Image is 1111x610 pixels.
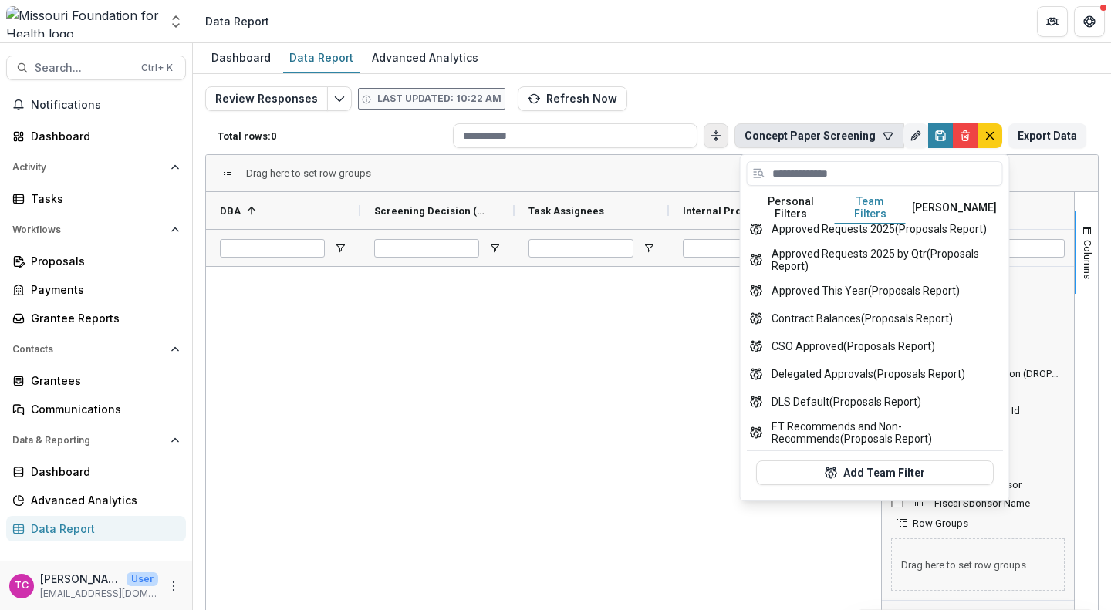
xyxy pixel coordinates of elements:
[15,581,29,591] div: Tori Cope
[31,310,174,326] div: Grantee Reports
[199,10,275,32] nav: breadcrumb
[6,6,159,37] img: Missouri Foundation for Health logo
[488,242,501,254] button: Open Filter Menu
[31,128,174,144] div: Dashboard
[12,162,164,173] span: Activity
[747,277,1003,305] button: Approved This Year (Proposals Report)
[528,239,633,258] input: Task Assignees Filter Input
[6,428,186,453] button: Open Data & Reporting
[12,224,164,235] span: Workflows
[953,123,978,148] button: Delete
[205,86,328,111] button: Review Responses
[40,587,158,601] p: [EMAIL_ADDRESS][DOMAIN_NAME]
[6,277,186,302] a: Payments
[756,460,994,485] button: Add Team Filter
[6,56,186,80] button: Search...
[978,123,1002,148] button: default
[6,396,186,422] a: Communications
[6,123,186,149] a: Dashboard
[31,492,174,508] div: Advanced Analytics
[283,43,360,73] a: Data Report
[747,450,1003,477] button: Executive Team Review (Proposals Report)
[246,167,371,179] div: Row Groups
[327,86,352,111] button: Edit selected report
[1082,240,1093,279] span: Columns
[6,305,186,331] a: Grantee Reports
[218,130,447,142] p: Total rows: 0
[1074,6,1105,37] button: Get Help
[12,435,164,446] span: Data & Reporting
[220,239,325,258] input: DBA Filter Input
[31,463,174,480] div: Dashboard
[747,416,1003,450] button: ET Recommends and Non-Recommends (Proposals Report)
[6,93,186,117] button: Notifications
[283,46,360,69] div: Data Report
[747,192,835,224] button: Personal Filters
[164,577,183,595] button: More
[906,192,1003,224] button: [PERSON_NAME]
[205,46,277,69] div: Dashboard
[518,86,627,111] button: Refresh Now
[747,388,1003,416] button: DLS Default (Proposals Report)
[734,123,904,148] button: Concept Paper Screening
[882,529,1074,600] div: Row Groups
[165,6,187,37] button: Open entity switcher
[374,239,479,258] input: Screening Decision (DROPDOWN_LIST) Filter Input
[683,205,780,217] span: Internal Proposal Id
[220,205,241,217] span: DBA
[1037,6,1068,37] button: Partners
[6,368,186,393] a: Grantees
[31,99,180,112] span: Notifications
[747,360,1003,388] button: Delegated Approvals (Proposals Report)
[747,215,1003,243] button: Approved Requests 2025 (Proposals Report)
[6,516,186,541] a: Data Report
[31,253,174,269] div: Proposals
[366,43,485,73] a: Advanced Analytics
[35,62,132,75] span: Search...
[374,205,488,217] span: Screening Decision (DROPDOWN_LIST)
[31,401,174,417] div: Communications
[31,521,174,537] div: Data Report
[366,46,485,69] div: Advanced Analytics
[528,205,604,217] span: Task Assignees
[246,167,371,179] span: Drag here to set row groups
[747,243,1003,277] button: Approved Requests 2025 by Qtr (Proposals Report)
[835,192,906,224] button: Team Filters
[6,186,186,211] a: Tasks
[205,13,269,29] div: Data Report
[377,92,501,106] p: Last updated: 10:22 AM
[928,123,953,148] button: Save
[31,190,174,207] div: Tasks
[205,43,277,73] a: Dashboard
[12,344,164,355] span: Contacts
[913,517,968,529] span: Row Groups
[138,59,176,76] div: Ctrl + K
[6,217,186,242] button: Open Workflows
[31,372,174,389] div: Grantees
[643,242,655,254] button: Open Filter Menu
[747,305,1003,332] button: Contract Balances (Proposals Report)
[334,242,346,254] button: Open Filter Menu
[747,332,1003,360] button: CSO Approved (Proposals Report)
[1008,123,1086,148] button: Export Data
[6,248,186,274] a: Proposals
[6,155,186,180] button: Open Activity
[683,239,788,258] input: Internal Proposal Id Filter Input
[40,571,120,587] p: [PERSON_NAME]
[891,538,1065,591] span: Drag here to set row groups
[6,487,186,513] a: Advanced Analytics
[704,123,728,148] button: Toggle auto height
[6,337,186,362] button: Open Contacts
[6,459,186,484] a: Dashboard
[127,572,158,586] p: User
[903,123,928,148] button: Rename
[31,281,174,298] div: Payments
